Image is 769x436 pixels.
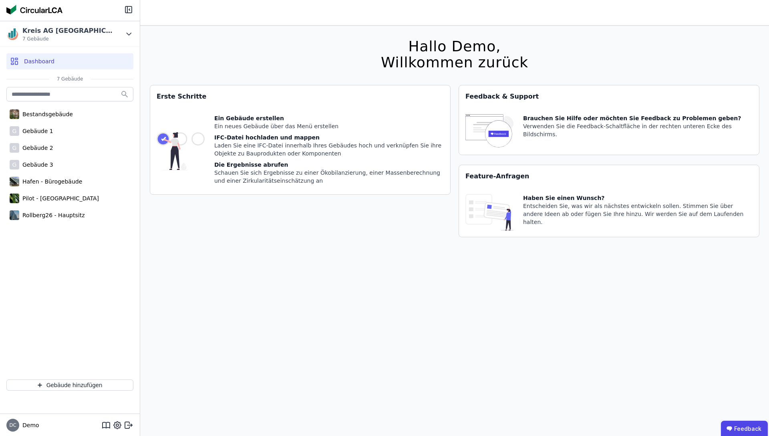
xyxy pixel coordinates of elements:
[19,421,39,429] span: Demo
[6,379,133,391] button: Gebäude hinzufügen
[10,192,19,205] img: Pilot - Green Building
[214,114,444,122] div: Ein Gebäude erstellen
[459,85,759,108] div: Feedback & Support
[459,165,759,188] div: Feature-Anfragen
[22,36,115,42] span: 7 Gebäude
[381,38,528,54] div: Hallo Demo,
[19,144,53,152] div: Gebäude 2
[19,194,99,202] div: Pilot - [GEOGRAPHIC_DATA]
[19,110,73,118] div: Bestandsgebäude
[19,127,53,135] div: Gebäude 1
[19,211,85,219] div: Rollberg26 - Hauptsitz
[157,114,205,188] img: getting_started_tile-DrF_GRSv.svg
[214,141,444,157] div: Laden Sie eine IFC-Datei innerhalb Ihres Gebäudes hoch und verknüpfen Sie ihre Objekte zu Bauprod...
[214,133,444,141] div: IFC-Datei hochladen und mappen
[465,194,513,230] img: feature_request_tile-UiXE1qGU.svg
[10,126,19,136] div: G
[10,209,19,222] img: Rollberg26 - Hauptsitz
[24,57,54,65] span: Dashboard
[6,28,19,40] img: Kreis AG Germany
[214,122,444,130] div: Ein neues Gebäude über das Menü erstellen
[10,160,19,170] div: G
[19,161,53,169] div: Gebäude 3
[523,122,753,138] div: Verwenden Sie die Feedback-Schaltfläche in der rechten unteren Ecke des Bildschirms.
[465,114,513,148] img: feedback-icon-HCTs5lye.svg
[49,76,91,82] span: 7 Gebäude
[10,175,19,188] img: Hafen - Bürogebäude
[523,202,753,226] div: Entscheiden Sie, was wir als nächstes entwickeln sollen. Stimmen Sie über andere Ideen ab oder fü...
[214,169,444,185] div: Schauen Sie sich Ergebnisse zu einer Ökobilanzierung, einer Massenberechnung und einer Zirkularit...
[150,85,450,108] div: Erste Schritte
[19,178,82,186] div: Hafen - Bürogebäude
[381,54,528,71] div: Willkommen zurück
[10,108,19,121] img: Bestandsgebäude
[523,194,753,202] div: Haben Sie einen Wunsch?
[9,423,16,428] span: DC
[523,114,753,122] div: Brauchen Sie Hilfe oder möchten Sie Feedback zu Problemen geben?
[214,161,444,169] div: Die Ergebnisse abrufen
[6,5,62,14] img: Concular
[10,143,19,153] div: G
[22,26,115,36] div: Kreis AG [GEOGRAPHIC_DATA]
